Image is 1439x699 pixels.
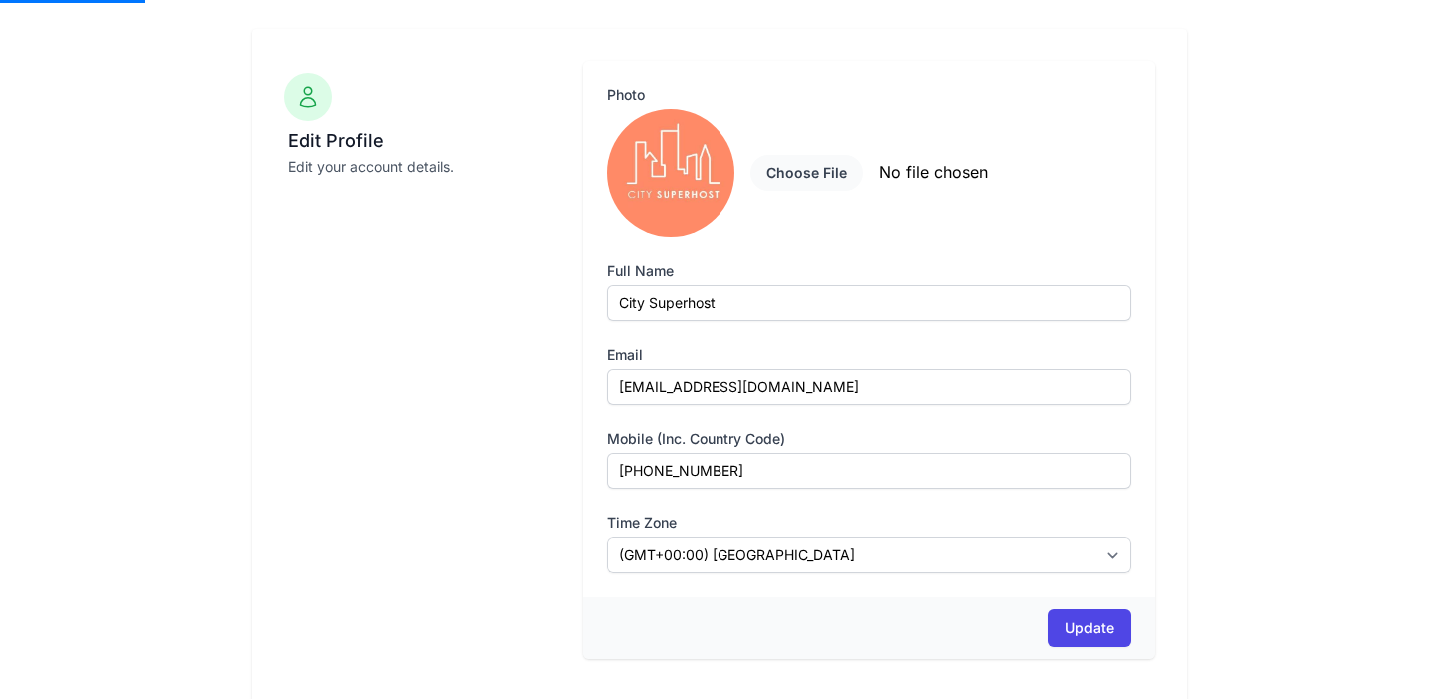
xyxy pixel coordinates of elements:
input: you@example.com [607,369,1131,405]
button: Update [1048,609,1131,647]
img: BDC.jpg [607,109,734,237]
input: +447592780624 [607,453,1131,489]
label: Email [607,345,1131,365]
h3: Edit Profile [288,129,555,153]
label: Mobile (inc. country code) [607,429,1131,449]
label: Full Name [607,261,1131,281]
label: Photo [607,85,1131,105]
label: Time zone [607,513,1131,533]
input: Brian Chesky [607,285,1131,321]
p: Edit your account details. [288,157,555,177]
